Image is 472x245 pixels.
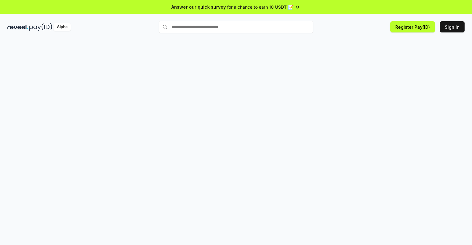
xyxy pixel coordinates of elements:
[171,4,226,10] span: Answer our quick survey
[390,21,435,32] button: Register Pay(ID)
[227,4,293,10] span: for a chance to earn 10 USDT 📝
[440,21,465,32] button: Sign In
[7,23,28,31] img: reveel_dark
[54,23,71,31] div: Alpha
[29,23,52,31] img: pay_id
